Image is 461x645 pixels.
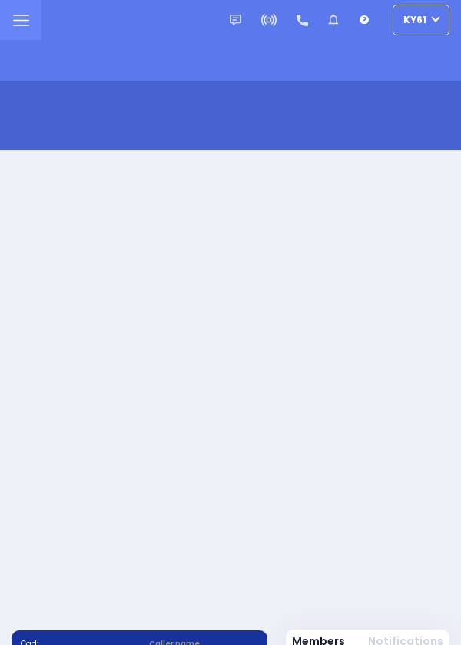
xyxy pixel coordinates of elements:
img: message.svg [230,15,241,26]
button: KY61 [393,5,449,35]
span: KY61 [403,13,426,27]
